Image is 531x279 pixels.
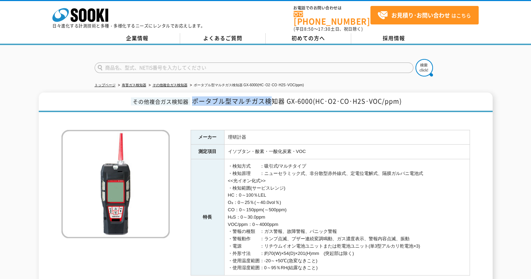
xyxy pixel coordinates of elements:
span: はこちら [377,10,471,21]
a: 採用情報 [351,33,437,44]
img: ポータブル型マルチガス検知器 GX-6000(HC･O2･CO･H2S･VOC/ppm) [61,130,170,238]
input: 商品名、型式、NETIS番号を入力してください [95,63,413,73]
li: ポータブル型マルチガス検知器 GX-6000(HC･O2･CO･H2S･VOC/ppm) [189,82,304,89]
a: 企業情報 [95,33,180,44]
span: 初めての方へ [292,34,325,42]
span: その他複合ガス検知器 [131,97,190,105]
span: ポータブル型マルチガス検知器 GX-6000(HC･O2･CO･H2S･VOC/ppm) [192,96,402,106]
span: 8:50 [304,26,314,32]
a: よくあるご質問 [180,33,266,44]
span: (平日 ～ 土日、祝日除く) [294,26,363,32]
td: イソブタン・酸素・一酸化炭素・VOC [224,145,470,159]
strong: お見積り･お問い合わせ [391,11,450,19]
span: 17:30 [318,26,331,32]
th: 測定項目 [191,145,224,159]
a: 有害ガス検知器 [122,83,146,87]
a: トップページ [95,83,116,87]
a: その他複合ガス検知器 [153,83,187,87]
th: メーカー [191,130,224,145]
span: お電話でのお問い合わせは [294,6,370,10]
img: btn_search.png [415,59,433,76]
td: 理研計器 [224,130,470,145]
th: 特長 [191,159,224,276]
a: 初めての方へ [266,33,351,44]
a: [PHONE_NUMBER] [294,11,370,25]
p: 日々進化する計測技術と多種・多様化するニーズにレンタルでお応えします。 [52,24,205,28]
td: ・検知方式 ：吸引式/マルチタイプ ・検知原理 ：ニューセラミック式、非分散型赤外線式、定電位電解式、隔膜ガルバニ電池式 <<光イオン化式>> ・検知範囲(サービスレンジ) HC：0～100％L... [224,159,470,276]
a: お見積り･お問い合わせはこちら [370,6,479,24]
